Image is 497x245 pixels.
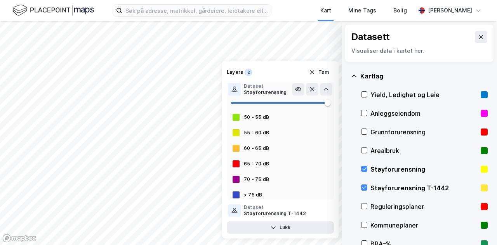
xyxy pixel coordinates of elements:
[370,109,478,118] div: Anleggseiendom
[351,46,487,56] div: Visualiser data i kartet her.
[370,183,478,193] div: Støyforurensning T-1442
[370,165,478,174] div: Støyforurensning
[244,114,269,120] div: 50 - 55 dB
[244,161,269,167] div: 65 - 70 dB
[122,5,271,16] input: Søk på adresse, matrikkel, gårdeiere, leietakere eller personer
[370,221,478,230] div: Kommuneplaner
[393,6,407,15] div: Bolig
[244,204,306,210] div: Dataset
[360,71,488,81] div: Kartlag
[244,130,269,136] div: 55 - 60 dB
[227,221,334,234] button: Lukk
[244,210,306,217] div: Støyforurensning T-1442
[244,192,262,198] div: > 75 dB
[244,83,287,89] div: Dataset
[370,202,478,211] div: Reguleringsplaner
[351,31,390,43] div: Datasett
[227,69,243,75] div: Layers
[12,3,94,17] img: logo.f888ab2527a4732fd821a326f86c7f29.svg
[244,89,287,96] div: Støyforurensning
[370,90,478,99] div: Yield, Ledighet og Leie
[428,6,472,15] div: [PERSON_NAME]
[370,127,478,137] div: Grunnforurensning
[244,145,269,151] div: 60 - 65 dB
[320,6,331,15] div: Kart
[244,176,269,182] div: 70 - 75 dB
[304,66,334,78] button: Tøm
[370,146,478,155] div: Arealbruk
[458,208,497,245] iframe: Chat Widget
[245,68,252,76] div: 2
[2,234,36,243] a: Mapbox homepage
[348,6,376,15] div: Mine Tags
